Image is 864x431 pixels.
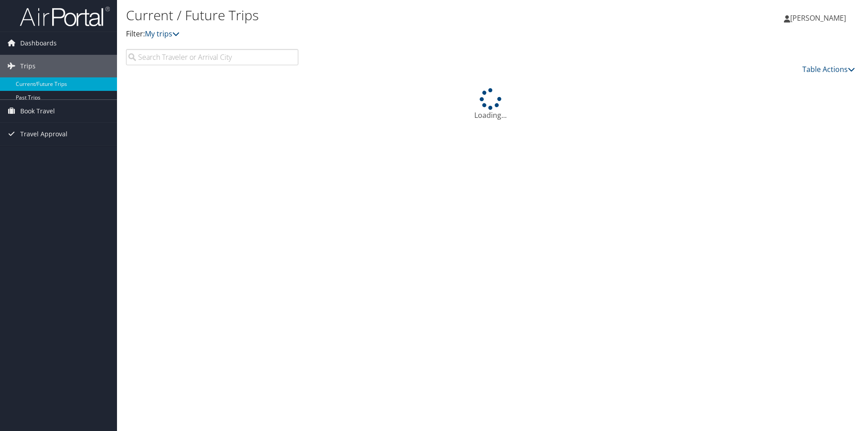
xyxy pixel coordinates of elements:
[790,13,846,23] span: [PERSON_NAME]
[126,28,612,40] p: Filter:
[145,29,180,39] a: My trips
[20,55,36,77] span: Trips
[126,6,612,25] h1: Current / Future Trips
[126,88,855,121] div: Loading...
[126,49,298,65] input: Search Traveler or Arrival City
[784,4,855,31] a: [PERSON_NAME]
[802,64,855,74] a: Table Actions
[20,100,55,122] span: Book Travel
[20,32,57,54] span: Dashboards
[20,123,67,145] span: Travel Approval
[20,6,110,27] img: airportal-logo.png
